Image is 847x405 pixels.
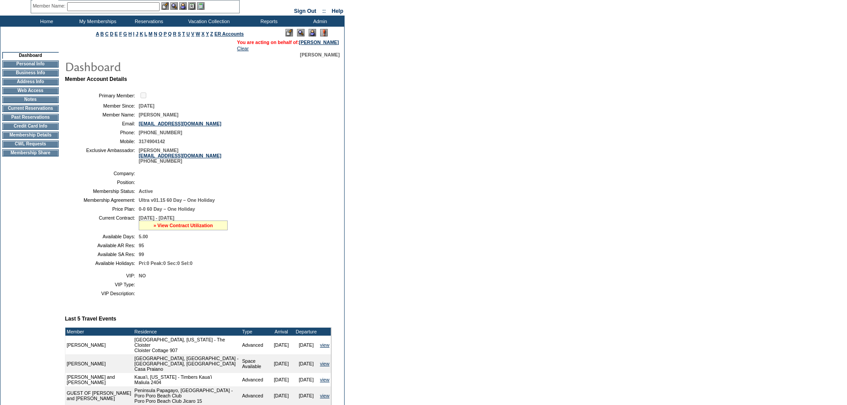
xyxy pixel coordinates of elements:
[123,31,127,36] a: G
[139,130,182,135] span: [PHONE_NUMBER]
[68,252,135,257] td: Available SA Res:
[241,386,269,405] td: Advanced
[2,105,59,112] td: Current Reservations
[68,91,135,100] td: Primary Member:
[68,197,135,203] td: Membership Agreement:
[191,31,194,36] a: V
[68,148,135,164] td: Exclusive Ambassador:
[68,180,135,185] td: Position:
[68,130,135,135] td: Phone:
[188,2,196,10] img: Reservations
[139,139,165,144] span: 3174904142
[186,31,190,36] a: U
[133,354,241,373] td: [GEOGRAPHIC_DATA], [GEOGRAPHIC_DATA] - [GEOGRAPHIC_DATA], [GEOGRAPHIC_DATA] Casa Praiano
[149,31,153,36] a: M
[210,31,213,36] a: Z
[68,243,135,248] td: Available AR Res:
[110,31,113,36] a: D
[115,31,118,36] a: E
[96,31,99,36] a: A
[139,206,195,212] span: 0-0 60 Day – One Holiday
[320,361,329,366] a: view
[139,188,153,194] span: Active
[122,16,173,27] td: Reservations
[139,252,144,257] span: 99
[294,373,319,386] td: [DATE]
[173,16,242,27] td: Vacation Collection
[68,206,135,212] td: Price Plan:
[139,234,148,239] span: 5.00
[214,31,244,36] a: ER Accounts
[119,31,122,36] a: F
[139,121,221,126] a: [EMAIL_ADDRESS][DOMAIN_NAME]
[139,148,221,164] span: [PERSON_NAME] [PHONE_NUMBER]
[294,386,319,405] td: [DATE]
[294,336,319,354] td: [DATE]
[241,373,269,386] td: Advanced
[2,87,59,94] td: Web Access
[269,386,294,405] td: [DATE]
[139,261,193,266] span: Pri:0 Peak:0 Sec:0 Sel:0
[2,96,59,103] td: Notes
[64,57,242,75] img: pgTtlDashboard.gif
[161,2,169,10] img: b_edit.gif
[293,16,345,27] td: Admin
[2,132,59,139] td: Membership Details
[206,31,209,36] a: Y
[242,16,293,27] td: Reports
[100,31,104,36] a: B
[65,316,116,322] b: Last 5 Travel Events
[2,60,59,68] td: Personal Info
[320,342,329,348] a: view
[139,153,221,158] a: [EMAIL_ADDRESS][DOMAIN_NAME]
[2,123,59,130] td: Credit Card Info
[154,31,157,36] a: N
[68,188,135,194] td: Membership Status:
[20,16,71,27] td: Home
[139,215,174,221] span: [DATE] - [DATE]
[133,31,134,36] a: I
[297,29,305,36] img: View Mode
[2,52,59,59] td: Dashboard
[294,328,319,336] td: Departure
[241,336,269,354] td: Advanced
[170,2,178,10] img: View
[65,76,127,82] b: Member Account Details
[68,103,135,108] td: Member Since:
[133,373,241,386] td: Kaua'i, [US_STATE] - Timbers Kaua'i Maliula 2404
[182,31,185,36] a: T
[237,46,249,51] a: Clear
[197,2,205,10] img: b_calculator.gif
[65,336,133,354] td: [PERSON_NAME]
[128,31,132,36] a: H
[145,31,147,36] a: L
[105,31,108,36] a: C
[178,31,181,36] a: S
[269,336,294,354] td: [DATE]
[196,31,200,36] a: W
[269,373,294,386] td: [DATE]
[2,140,59,148] td: CWL Requests
[65,386,133,405] td: GUEST OF [PERSON_NAME] and [PERSON_NAME]
[269,328,294,336] td: Arrival
[65,354,133,373] td: [PERSON_NAME]
[139,197,215,203] span: Ultra v01.15 60 Day – One Holiday
[133,328,241,336] td: Residence
[168,31,172,36] a: Q
[299,40,339,45] a: [PERSON_NAME]
[332,8,343,14] a: Help
[136,31,138,36] a: J
[294,8,316,14] a: Sign Out
[139,103,154,108] span: [DATE]
[322,8,326,14] span: ::
[294,354,319,373] td: [DATE]
[133,386,241,405] td: Peninsula Papagayo, [GEOGRAPHIC_DATA] - Poro Poro Beach Club Poro Poro Beach Club Jicaro 15
[201,31,205,36] a: X
[164,31,167,36] a: P
[2,114,59,121] td: Past Reservations
[237,40,339,45] span: You are acting on behalf of:
[320,377,329,382] a: view
[153,223,213,228] a: » View Contract Utilization
[173,31,177,36] a: R
[68,282,135,287] td: VIP Type:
